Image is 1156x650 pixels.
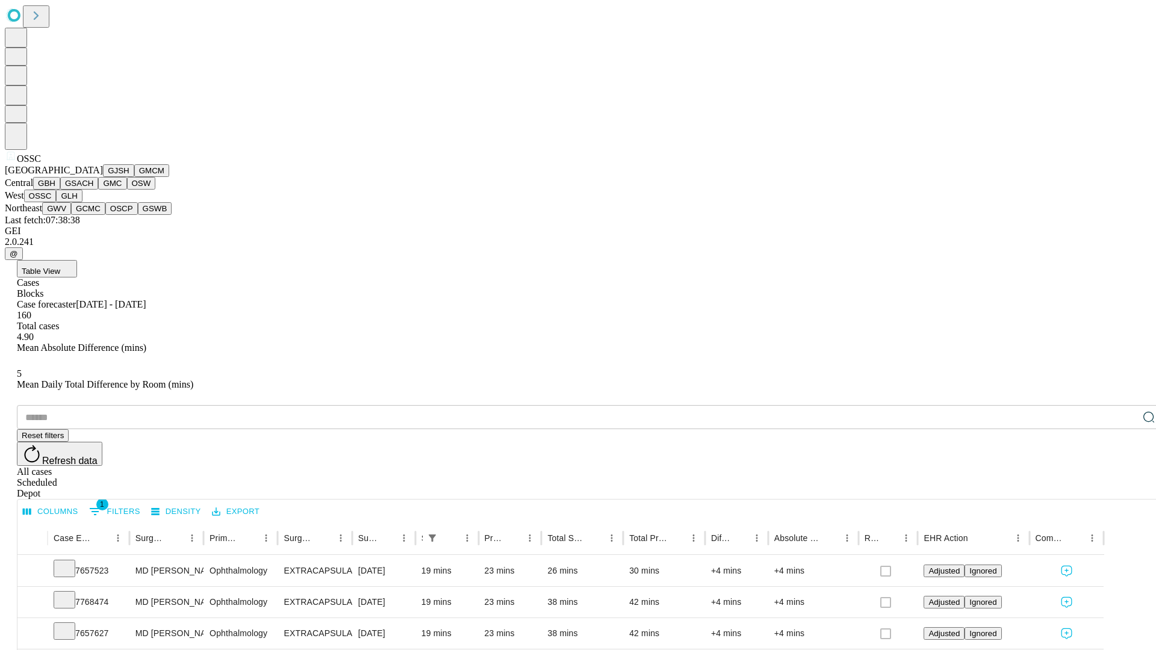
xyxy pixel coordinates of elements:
div: Absolute Difference [774,533,821,543]
button: Menu [1010,530,1027,546]
div: EHR Action [924,533,968,543]
span: 4.90 [17,332,34,342]
button: Show filters [424,530,441,546]
button: Sort [586,530,603,546]
div: MD [PERSON_NAME] [PERSON_NAME] Md [135,556,197,586]
button: Sort [505,530,521,546]
button: Menu [685,530,702,546]
button: Density [148,503,204,521]
div: Scheduled In Room Duration [421,533,423,543]
div: 38 mins [547,587,617,617]
button: Sort [1067,530,1084,546]
button: Show filters [86,502,143,521]
div: 30 mins [629,556,699,586]
span: 1 [96,498,108,510]
div: +4 mins [711,618,762,649]
button: Sort [93,530,110,546]
span: 5 [17,368,22,379]
button: OSCP [105,202,138,215]
button: Menu [332,530,349,546]
button: Select columns [20,503,81,521]
button: Menu [898,530,915,546]
div: 38 mins [547,618,617,649]
div: 2.0.241 [5,237,1151,247]
button: Table View [17,260,77,277]
div: EXTRACAPSULAR CATARACT REMOVAL WITH [MEDICAL_DATA] [284,618,346,649]
button: GJSH [103,164,134,177]
div: Surgery Date [358,533,378,543]
div: Predicted In Room Duration [485,533,504,543]
div: 23 mins [485,556,536,586]
span: Ignored [969,598,996,607]
div: 23 mins [485,587,536,617]
div: Primary Service [210,533,240,543]
button: Expand [23,561,42,582]
button: GLH [56,190,82,202]
div: 1 active filter [424,530,441,546]
span: Case forecaster [17,299,76,309]
span: West [5,190,24,200]
button: Menu [184,530,200,546]
button: Adjusted [924,596,965,608]
div: [DATE] [358,618,409,649]
span: Central [5,178,33,188]
div: +4 mins [711,556,762,586]
span: Total cases [17,321,59,331]
div: Ophthalmology [210,556,272,586]
div: 19 mins [421,587,473,617]
button: Sort [241,530,258,546]
span: Northeast [5,203,42,213]
button: Refresh data [17,442,102,466]
button: Adjusted [924,627,965,640]
button: Sort [315,530,332,546]
button: GBH [33,177,60,190]
span: Mean Absolute Difference (mins) [17,342,146,353]
button: Expand [23,592,42,613]
button: Menu [258,530,275,546]
span: Adjusted [928,566,960,575]
span: Ignored [969,629,996,638]
div: Resolved in EHR [865,533,880,543]
span: Adjusted [928,629,960,638]
div: Comments [1036,533,1066,543]
div: Surgery Name [284,533,314,543]
button: GCMC [71,202,105,215]
button: Export [209,503,263,521]
span: Mean Daily Total Difference by Room (mins) [17,379,193,389]
button: @ [5,247,23,260]
button: Sort [668,530,685,546]
button: GWV [42,202,71,215]
div: EXTRACAPSULAR CATARACT REMOVAL WITH [MEDICAL_DATA] [284,587,346,617]
span: [DATE] - [DATE] [76,299,146,309]
span: Adjusted [928,598,960,607]
div: [DATE] [358,587,409,617]
div: Ophthalmology [210,587,272,617]
div: EXTRACAPSULAR CATARACT REMOVAL WITH [MEDICAL_DATA] [284,556,346,586]
span: Reset filters [22,431,64,440]
button: Expand [23,624,42,645]
button: Reset filters [17,429,69,442]
button: GSWB [138,202,172,215]
button: Sort [442,530,459,546]
div: Total Predicted Duration [629,533,667,543]
button: Ignored [965,565,1001,577]
div: Ophthalmology [210,618,272,649]
div: Total Scheduled Duration [547,533,585,543]
button: OSSC [24,190,57,202]
div: 7657627 [54,618,123,649]
div: 7657523 [54,556,123,586]
span: 160 [17,310,31,320]
div: 42 mins [629,587,699,617]
div: MD [PERSON_NAME] [PERSON_NAME] Md [135,587,197,617]
div: [DATE] [358,556,409,586]
div: 19 mins [421,556,473,586]
div: 7768474 [54,587,123,617]
button: Menu [839,530,856,546]
div: Surgeon Name [135,533,166,543]
span: Table View [22,267,60,276]
div: +4 mins [774,618,853,649]
div: +4 mins [774,587,853,617]
button: Sort [822,530,839,546]
button: GMC [98,177,126,190]
div: +4 mins [711,587,762,617]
